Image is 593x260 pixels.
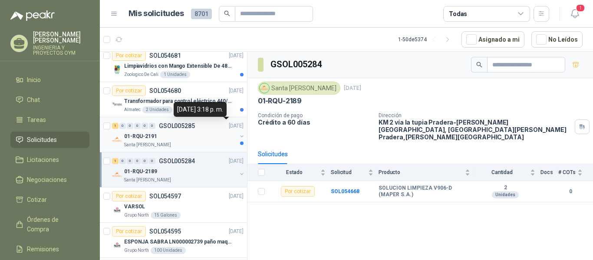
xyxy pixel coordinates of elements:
[10,72,89,88] a: Inicio
[149,158,155,164] div: 0
[344,84,361,92] p: [DATE]
[10,112,89,128] a: Tareas
[531,31,583,48] button: No Leídos
[112,170,122,180] img: Company Logo
[258,112,372,118] p: Condición de pago
[112,135,122,145] img: Company Logo
[124,62,232,70] p: Limpiavidrios con Mango Extensible De 48 a 78 cm
[258,118,372,126] p: Crédito a 60 días
[149,123,155,129] div: 0
[331,188,359,194] a: SOL054668
[229,52,244,60] p: [DATE]
[124,71,158,78] p: Zoologico De Cali
[124,203,145,211] p: VARSOL
[124,212,149,219] p: Grupo North
[260,83,269,93] img: Company Logo
[149,88,181,94] p: SOL054680
[159,123,195,129] p: GSOL005285
[567,6,583,22] button: 1
[10,92,89,108] a: Chat
[229,227,244,236] p: [DATE]
[492,191,519,198] div: Unidades
[159,158,195,164] p: GSOL005284
[160,71,190,78] div: 1 Unidades
[112,158,119,164] div: 1
[576,4,585,12] span: 1
[258,149,288,159] div: Solicitudes
[281,186,315,197] div: Por cotizar
[124,247,149,254] p: Grupo North
[119,123,126,129] div: 0
[191,9,212,19] span: 8701
[124,97,232,105] p: Transformador para control eléctrico 440/220/110 - 45O VA.
[270,58,323,71] h3: GSOL005284
[258,96,302,105] p: 01-RQU-2189
[229,87,244,95] p: [DATE]
[112,64,122,75] img: Company Logo
[475,184,535,191] b: 2
[151,212,181,219] div: 15 Galones
[112,191,146,201] div: Por cotizar
[124,142,171,148] p: Santa [PERSON_NAME]
[112,50,146,61] div: Por cotizar
[270,164,331,181] th: Estado
[258,82,340,95] div: Santa [PERSON_NAME]
[112,121,245,148] a: 1 0 0 0 0 0 GSOL005285[DATE] Company Logo01-RQU-2191Santa [PERSON_NAME]
[33,31,89,43] p: [PERSON_NAME] [PERSON_NAME]
[27,155,59,165] span: Licitaciones
[124,238,232,246] p: ESPONJA SABRA LN000002739 paño maquina 3m 14cm x10 m
[379,118,571,141] p: KM 2 vía la tupia Pradera-[PERSON_NAME][GEOGRAPHIC_DATA], [GEOGRAPHIC_DATA][PERSON_NAME] Pradera ...
[270,169,319,175] span: Estado
[331,169,366,175] span: Solicitud
[27,75,41,85] span: Inicio
[331,164,379,181] th: Solicitud
[142,106,172,113] div: 2 Unidades
[27,215,81,234] span: Órdenes de Compra
[10,10,55,21] img: Logo peakr
[27,115,46,125] span: Tareas
[124,177,171,184] p: Santa [PERSON_NAME]
[27,195,47,204] span: Cotizar
[112,156,245,184] a: 1 0 0 0 0 0 GSOL005284[DATE] Company Logo01-RQU-2189Santa [PERSON_NAME]
[119,158,126,164] div: 0
[27,244,59,254] span: Remisiones
[149,228,181,234] p: SOL054595
[112,99,122,110] img: Company Logo
[229,157,244,165] p: [DATE]
[540,164,558,181] th: Docs
[224,10,230,16] span: search
[100,47,247,82] a: Por cotizarSOL054681[DATE] Company LogoLimpiavidrios con Mango Extensible De 48 a 78 cmZoologico ...
[127,123,133,129] div: 0
[10,191,89,208] a: Cotizar
[475,164,540,181] th: Cantidad
[174,102,227,117] div: [DATE] 3:18 p. m.
[33,45,89,56] p: INGENIERIA Y PROYECTOS OYM
[149,53,181,59] p: SOL054681
[112,205,122,215] img: Company Logo
[10,151,89,168] a: Licitaciones
[127,158,133,164] div: 0
[558,169,576,175] span: # COTs
[475,169,528,175] span: Cantidad
[449,9,467,19] div: Todas
[112,226,146,237] div: Por cotizar
[124,168,157,176] p: 01-RQU-2189
[112,86,146,96] div: Por cotizar
[10,241,89,257] a: Remisiones
[100,82,247,117] a: Por cotizarSOL054680[DATE] Company LogoTransformador para control eléctrico 440/220/110 - 45O VA....
[100,223,247,258] a: Por cotizarSOL054595[DATE] Company LogoESPONJA SABRA LN000002739 paño maquina 3m 14cm x10 mGrupo ...
[134,158,141,164] div: 0
[151,247,186,254] div: 100 Unidades
[10,132,89,148] a: Solicitudes
[112,123,119,129] div: 1
[229,122,244,130] p: [DATE]
[558,188,583,196] b: 0
[124,132,157,141] p: 01-RQU-2191
[134,123,141,129] div: 0
[229,192,244,201] p: [DATE]
[124,106,141,113] p: Almatec
[27,135,57,145] span: Solicitudes
[461,31,524,48] button: Asignado a mi
[100,188,247,223] a: Por cotizarSOL054597[DATE] Company LogoVARSOLGrupo North15 Galones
